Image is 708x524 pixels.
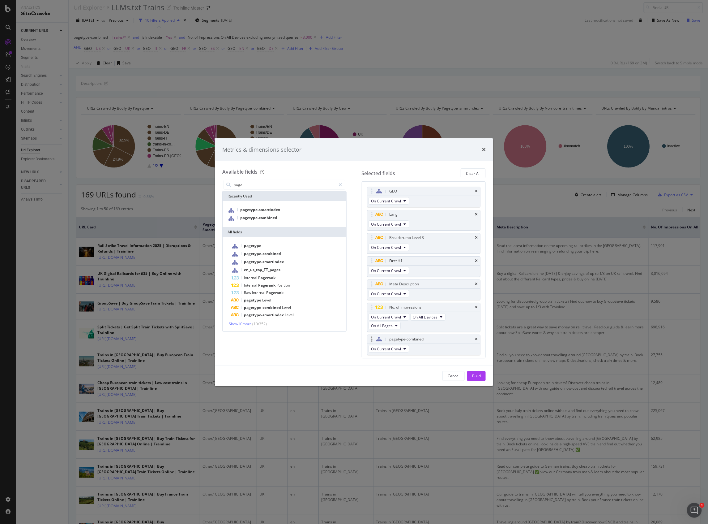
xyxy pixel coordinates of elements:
button: Clear All [461,168,486,178]
div: modal [215,138,493,386]
div: Available fields [222,168,258,175]
span: On Current Crawl [371,314,401,320]
button: On Current Crawl [369,197,409,205]
span: Raw [244,290,252,295]
div: Meta Description [390,281,419,287]
span: pagetype-combined [240,215,277,220]
div: times [475,213,478,216]
div: times [475,236,478,240]
span: pagetype [244,297,262,303]
div: pagetype-combinedtimesOn Current Crawl [367,335,481,355]
div: Build [472,373,481,379]
button: On Current Crawl [369,313,409,321]
button: On All Devices [410,313,446,321]
div: times [475,282,478,286]
span: On Current Crawl [371,268,401,273]
span: Level [282,305,291,310]
div: times [482,146,486,154]
button: On Current Crawl [369,267,409,274]
div: times [475,337,478,341]
span: Level [285,312,294,318]
button: On Current Crawl [369,290,409,297]
div: LangtimesOn Current Crawl [367,210,481,231]
div: No. of Impressions [390,304,422,310]
div: Breadcrumb Level 3 [390,235,424,241]
span: Pagerank [266,290,284,295]
div: Clear All [466,171,480,176]
span: On Current Crawl [371,346,401,352]
span: Pagerank [258,275,275,280]
div: Meta DescriptiontimesOn Current Crawl [367,279,481,300]
button: On Current Crawl [369,244,409,251]
button: On Current Crawl [369,345,409,353]
span: pagetype-combined [244,305,282,310]
span: On All Devices [413,314,438,320]
span: Pagerank [258,283,276,288]
div: times [475,305,478,309]
div: Breadcrumb Level 3timesOn Current Crawl [367,233,481,254]
span: pagetype-smartindex [244,259,284,264]
div: No. of ImpressionstimesOn Current CrawlOn All DevicesOn All Pages [367,303,481,332]
span: Position [276,283,290,288]
div: GEOtimesOn Current Crawl [367,187,481,207]
div: times [475,189,478,193]
span: On Current Crawl [371,198,401,204]
div: Cancel [448,373,459,379]
button: On All Pages [369,322,401,329]
span: pagetype-smartindex [240,207,280,212]
span: On Current Crawl [371,245,401,250]
span: pagetype-smartindex [244,312,285,318]
button: On Current Crawl [369,220,409,228]
button: Cancel [442,371,465,381]
button: Build [467,371,486,381]
div: Selected fields [362,170,395,177]
span: pagetype [244,243,261,248]
div: Metrics & dimensions selector [222,146,301,154]
span: ( 10 / 352 ) [252,321,267,327]
div: Lang [390,211,398,218]
iframe: Intercom live chat [687,503,702,518]
span: 1 [700,503,705,508]
span: Internal [244,283,258,288]
div: pagetype-combined [390,336,424,342]
span: Level [262,297,271,303]
div: times [475,259,478,263]
div: Recently Used [223,191,346,201]
span: en_us_top_TT_pages [244,267,280,272]
div: All fields [223,227,346,237]
span: On All Pages [371,323,393,328]
span: On Current Crawl [371,222,401,227]
div: First H1timesOn Current Crawl [367,256,481,277]
span: Internal [252,290,266,295]
div: First H1 [390,258,403,264]
span: pagetype-combined [244,251,281,256]
span: Show 10 more [229,321,252,327]
div: GEO [390,188,397,194]
span: On Current Crawl [371,291,401,297]
input: Search by field name [233,180,336,189]
span: Internal [244,275,258,280]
